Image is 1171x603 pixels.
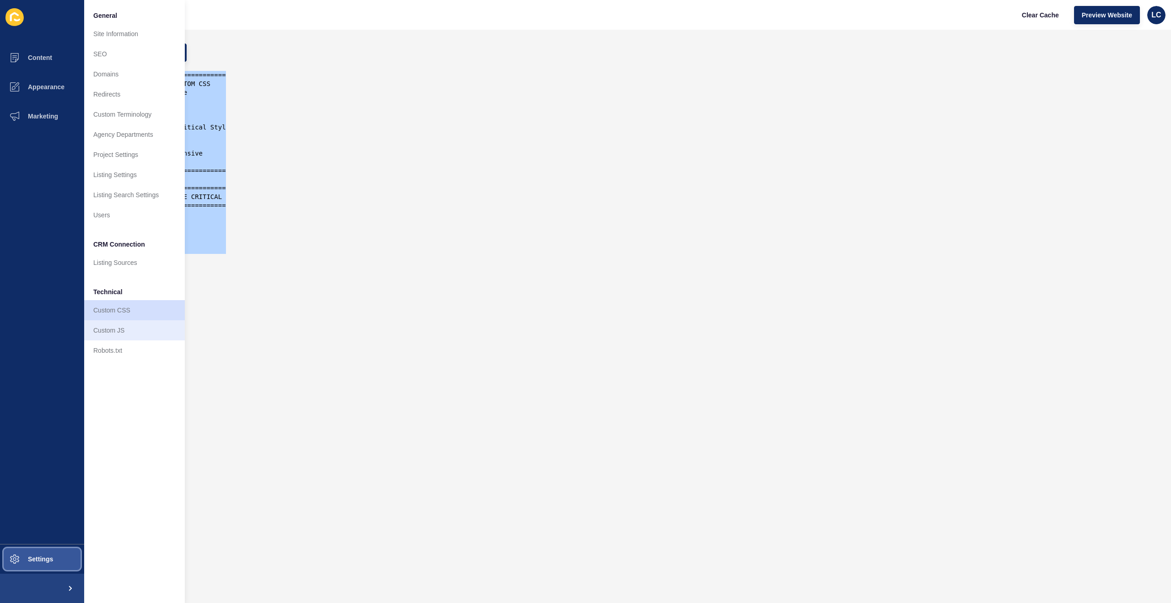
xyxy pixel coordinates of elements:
[84,124,185,145] a: Agency Departments
[1074,6,1140,24] button: Preview Website
[84,64,185,84] a: Domains
[84,145,185,165] a: Project Settings
[84,320,185,340] a: Custom JS
[93,287,123,296] span: Technical
[93,11,117,20] span: General
[1151,11,1161,20] span: LC
[84,340,185,361] a: Robots.txt
[84,185,185,205] a: Listing Search Settings
[1082,11,1132,20] span: Preview Website
[1022,11,1059,20] span: Clear Cache
[84,205,185,225] a: Users
[84,165,185,185] a: Listing Settings
[84,253,185,273] a: Listing Sources
[84,104,185,124] a: Custom Terminology
[93,240,145,249] span: CRM Connection
[1014,6,1067,24] button: Clear Cache
[84,24,185,44] a: Site Information
[84,84,185,104] a: Redirects
[84,300,185,320] a: Custom CSS
[84,44,185,64] a: SEO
